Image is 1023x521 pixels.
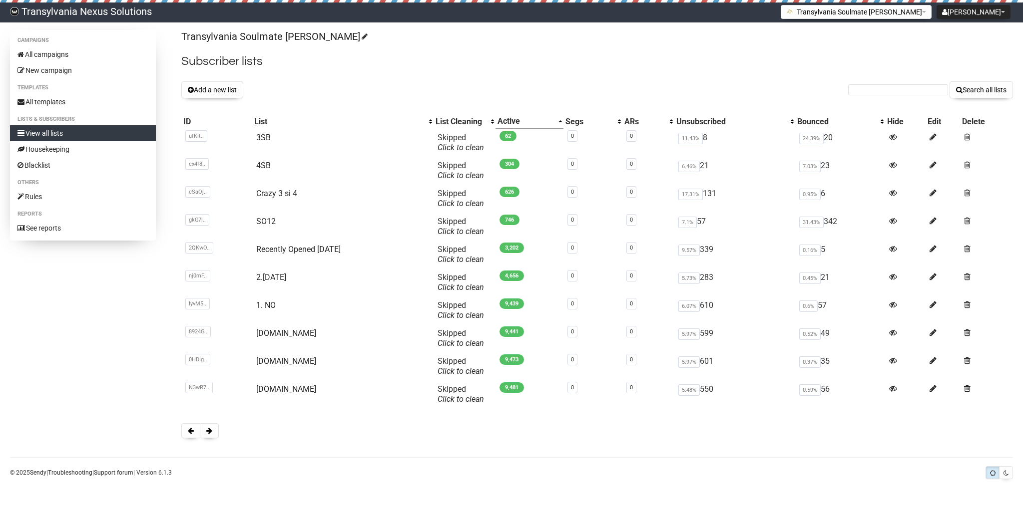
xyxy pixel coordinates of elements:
[795,324,886,352] td: 49
[10,220,156,236] a: See reports
[795,241,886,268] td: 5
[496,114,563,129] th: Active: Ascending sort applied, activate to apply a descending sort
[10,125,156,141] a: View all lists
[185,326,211,337] span: 8924G..
[438,217,484,236] span: Skipped
[438,255,484,264] a: Click to clean
[678,161,700,172] span: 6.46%
[438,272,484,292] span: Skipped
[10,7,19,16] img: 586cc6b7d8bc403f0c61b981d947c989
[799,189,821,200] span: 0.95%
[185,186,210,198] span: cSaOj..
[630,356,633,363] a: 0
[622,114,674,129] th: ARs: No sort applied, activate to apply an ascending sort
[256,300,276,310] a: 1. NO
[10,46,156,62] a: All campaigns
[674,157,795,185] td: 21
[795,352,886,380] td: 35
[795,185,886,213] td: 6
[563,114,622,129] th: Segs: No sort applied, activate to apply an ascending sort
[256,356,316,366] a: [DOMAIN_NAME]
[256,328,316,338] a: [DOMAIN_NAME]
[630,245,633,251] a: 0
[571,133,574,139] a: 0
[30,469,46,476] a: Sendy
[48,469,92,476] a: Troubleshooting
[438,356,484,376] span: Skipped
[887,117,924,127] div: Hide
[674,352,795,380] td: 601
[799,328,821,340] span: 0.52%
[185,130,207,142] span: ufKit..
[438,328,484,348] span: Skipped
[185,354,210,365] span: 0HDIg..
[630,384,633,391] a: 0
[185,242,213,254] span: 2QKwO..
[571,384,574,391] a: 0
[795,157,886,185] td: 23
[185,214,209,226] span: gkG7l..
[962,117,1011,127] div: Delete
[438,133,484,152] span: Skipped
[438,310,484,320] a: Click to clean
[10,62,156,78] a: New campaign
[438,282,484,292] a: Click to clean
[950,81,1013,98] button: Search all lists
[10,82,156,94] li: Templates
[434,114,496,129] th: List Cleaning: No sort applied, activate to apply an ascending sort
[256,384,316,394] a: [DOMAIN_NAME]
[571,328,574,335] a: 0
[500,326,524,337] span: 9,441
[181,52,1013,70] h2: Subscriber lists
[256,272,286,282] a: 2.[DATE]
[256,245,341,254] a: Recently Opened [DATE]
[799,272,821,284] span: 0.45%
[181,114,252,129] th: ID: No sort applied, sorting is disabled
[438,394,484,404] a: Click to clean
[10,208,156,220] li: Reports
[438,143,484,152] a: Click to clean
[630,272,633,279] a: 0
[438,161,484,180] span: Skipped
[674,213,795,241] td: 57
[500,270,524,281] span: 4,656
[928,117,958,127] div: Edit
[438,189,484,208] span: Skipped
[799,245,821,256] span: 0.16%
[795,114,886,129] th: Bounced: No sort applied, activate to apply an ascending sort
[630,133,633,139] a: 0
[674,241,795,268] td: 339
[181,30,366,42] a: Transylvania Soulmate [PERSON_NAME]
[795,213,886,241] td: 342
[795,268,886,296] td: 21
[438,227,484,236] a: Click to clean
[624,117,664,127] div: ARs
[571,272,574,279] a: 0
[797,117,876,127] div: Bounced
[674,296,795,324] td: 610
[252,114,434,129] th: List: No sort applied, activate to apply an ascending sort
[500,354,524,365] span: 9,473
[256,133,271,142] a: 3SB
[676,117,785,127] div: Unsubscribed
[438,199,484,208] a: Click to clean
[254,117,424,127] div: List
[185,270,210,281] span: nj0mF..
[678,245,700,256] span: 9.57%
[94,469,133,476] a: Support forum
[438,384,484,404] span: Skipped
[795,296,886,324] td: 57
[786,7,794,15] img: 1.png
[438,171,484,180] a: Click to clean
[438,245,484,264] span: Skipped
[678,189,703,200] span: 17.31%
[571,189,574,195] a: 0
[438,366,484,376] a: Click to clean
[674,380,795,408] td: 550
[500,215,519,225] span: 746
[960,114,1013,129] th: Delete: No sort applied, sorting is disabled
[185,382,213,393] span: N3wR7..
[10,189,156,205] a: Rules
[571,300,574,307] a: 0
[630,161,633,167] a: 0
